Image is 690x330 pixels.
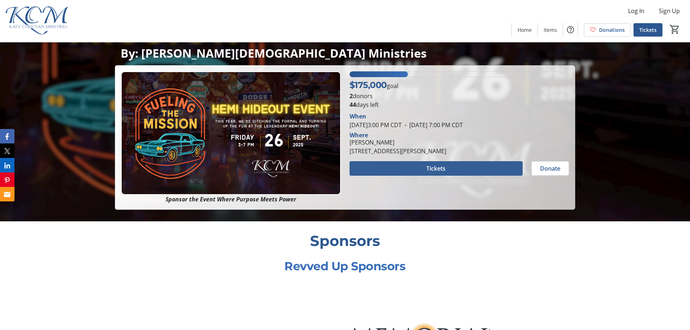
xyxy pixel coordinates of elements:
[512,23,538,37] a: Home
[119,258,570,275] p: Revved Up Sponsors
[4,3,69,39] img: Katy Christian Ministries's Logo
[633,23,662,37] a: Tickets
[350,112,366,121] div: When
[350,92,353,100] b: 2
[166,195,296,203] em: Sponsor the Event Where Purpose Meets Power
[350,138,446,147] div: [PERSON_NAME]
[350,161,523,176] button: Tickets
[350,121,402,129] span: [DATE] 3:00 PM CDT
[350,132,368,138] div: Where
[350,71,569,77] div: 26.71428571428571% of fundraising goal reached
[653,5,686,17] button: Sign Up
[350,100,569,109] p: days left
[544,26,557,34] span: Items
[402,121,409,129] span: -
[426,164,446,173] span: Tickets
[350,92,569,100] p: donors
[639,26,657,34] span: Tickets
[402,121,463,129] span: [DATE] 7:00 PM CDT
[599,26,625,34] span: Donations
[350,147,446,155] div: [STREET_ADDRESS][PERSON_NAME]
[350,80,387,90] span: $175,000
[584,23,631,37] a: Donations
[540,164,560,173] span: Donate
[538,23,563,37] a: Items
[518,26,532,34] span: Home
[622,5,650,17] button: Log In
[121,71,340,195] img: Campaign CTA Media Photo
[121,47,569,59] p: By: [PERSON_NAME][DEMOGRAPHIC_DATA] Ministries
[659,7,680,15] span: Sign Up
[531,161,569,176] button: Donate
[350,101,356,109] span: 44
[628,7,644,15] span: Log In
[350,79,398,92] p: goal
[563,22,578,37] button: Help
[668,23,681,36] button: Cart
[119,230,570,252] div: Sponsors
